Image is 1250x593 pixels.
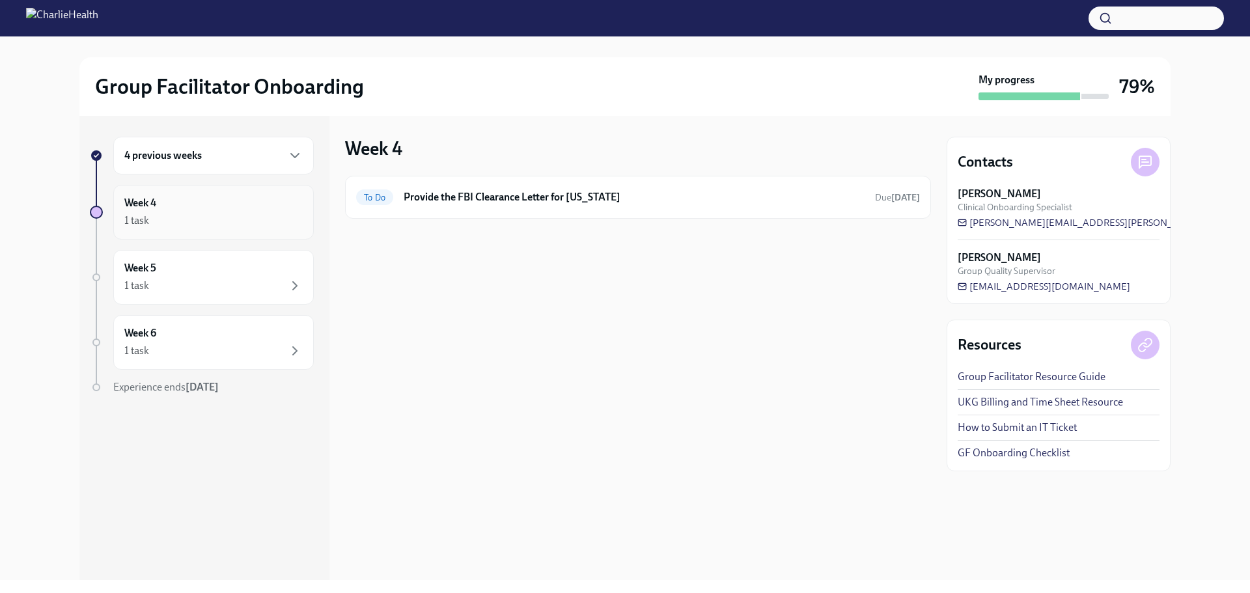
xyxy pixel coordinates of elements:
[124,214,149,228] div: 1 task
[875,191,920,204] span: October 21st, 2025 10:00
[124,326,156,340] h6: Week 6
[124,148,202,163] h6: 4 previous weeks
[958,370,1105,384] a: Group Facilitator Resource Guide
[113,137,314,174] div: 4 previous weeks
[95,74,364,100] h2: Group Facilitator Onboarding
[356,193,393,202] span: To Do
[345,137,402,160] h3: Week 4
[26,8,98,29] img: CharlieHealth
[958,335,1021,355] h4: Resources
[958,421,1077,435] a: How to Submit an IT Ticket
[958,201,1072,214] span: Clinical Onboarding Specialist
[124,196,156,210] h6: Week 4
[186,381,219,393] strong: [DATE]
[958,446,1070,460] a: GF Onboarding Checklist
[124,279,149,293] div: 1 task
[124,261,156,275] h6: Week 5
[958,395,1123,409] a: UKG Billing and Time Sheet Resource
[958,251,1041,265] strong: [PERSON_NAME]
[1119,75,1155,98] h3: 79%
[958,265,1055,277] span: Group Quality Supervisor
[90,185,314,240] a: Week 41 task
[891,192,920,203] strong: [DATE]
[404,190,865,204] h6: Provide the FBI Clearance Letter for [US_STATE]
[113,381,219,393] span: Experience ends
[958,187,1041,201] strong: [PERSON_NAME]
[356,187,920,208] a: To DoProvide the FBI Clearance Letter for [US_STATE]Due[DATE]
[124,344,149,358] div: 1 task
[90,315,314,370] a: Week 61 task
[875,192,920,203] span: Due
[958,152,1013,172] h4: Contacts
[979,73,1035,87] strong: My progress
[90,250,314,305] a: Week 51 task
[958,280,1130,293] a: [EMAIL_ADDRESS][DOMAIN_NAME]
